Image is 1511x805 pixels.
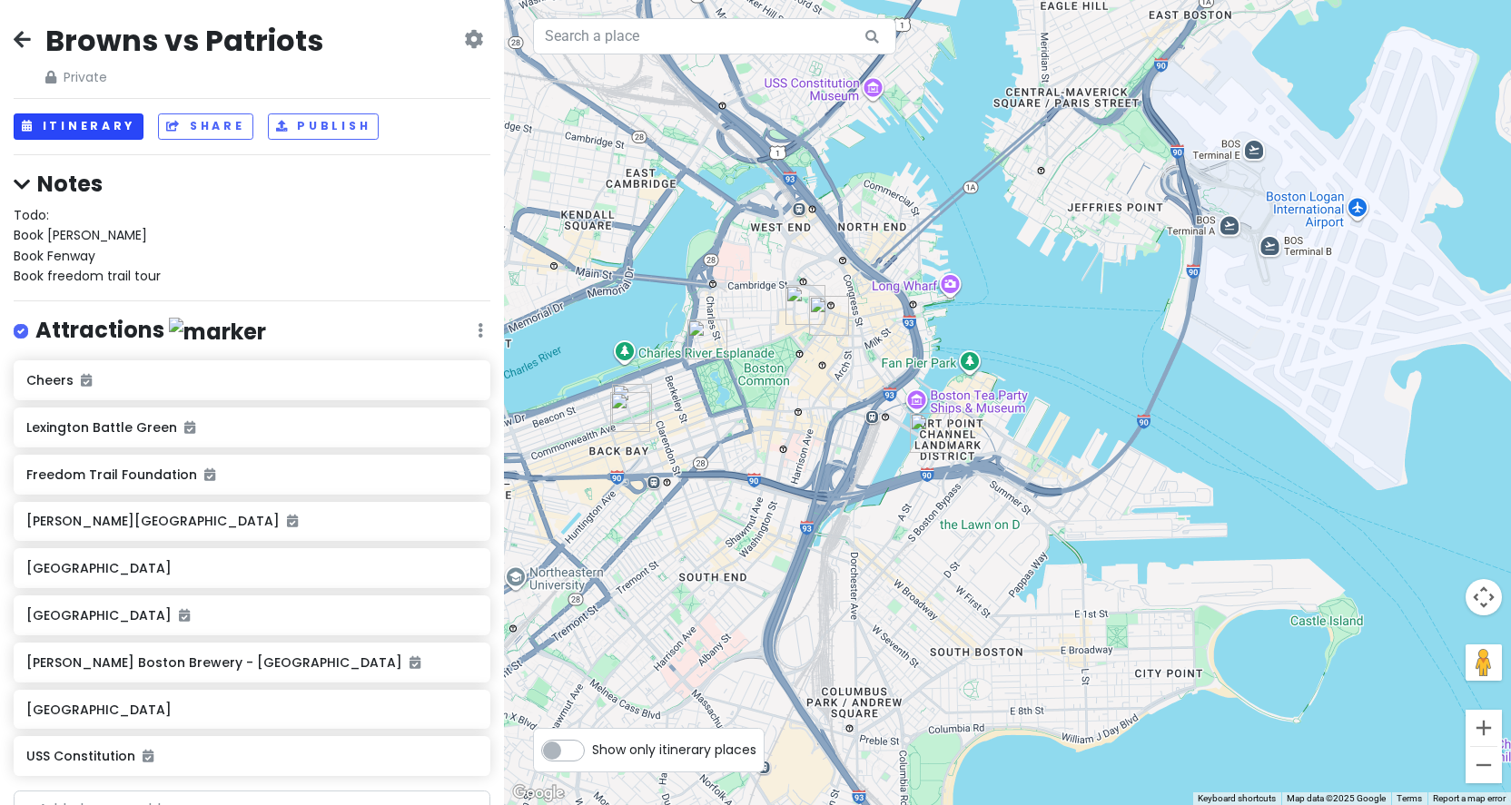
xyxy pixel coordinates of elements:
[809,296,849,336] div: Freedom Trail Foundation
[179,609,190,622] i: Added to itinerary
[45,22,323,60] h2: Browns vs Patriots
[26,607,477,623] h6: [GEOGRAPHIC_DATA]
[26,419,477,436] h6: Lexington Battle Green
[509,781,568,805] img: Google
[26,513,477,529] h6: [PERSON_NAME][GEOGRAPHIC_DATA]
[26,748,477,764] h6: USS Constitution
[35,316,266,346] h4: Attractions
[1466,747,1502,783] button: Zoom out
[26,466,477,483] h6: Freedom Trail Foundation
[81,374,92,387] i: Added to itinerary
[268,113,380,140] button: Publish
[26,560,477,576] h6: [GEOGRAPHIC_DATA]
[1433,793,1506,803] a: Report a map error
[14,206,161,285] span: Todo: Book [PERSON_NAME] Book Fenway Book freedom trail tour
[26,654,477,671] h6: [PERSON_NAME] Boston Brewery - [GEOGRAPHIC_DATA]
[26,372,477,388] h6: Cheers
[1466,644,1502,681] button: Drag Pegman onto the map to open Street View
[287,515,298,527] i: Added to itinerary
[1466,710,1502,746] button: Zoom in
[45,67,323,87] span: Private
[184,421,195,434] i: Added to itinerary
[204,468,215,481] i: Added to itinerary
[509,781,568,805] a: Open this area in Google Maps (opens a new window)
[410,656,420,669] i: Added to itinerary
[1397,793,1422,803] a: Terms (opens in new tab)
[910,413,950,453] div: Mooo.... Seaport
[14,170,490,198] h4: Notes
[1466,579,1502,615] button: Map camera controls
[14,113,143,140] button: Itinerary
[610,392,650,432] div: The Capital Burger
[143,750,153,762] i: Added to itinerary
[592,740,756,760] span: Show only itinerary places
[26,702,477,718] h6: [GEOGRAPHIC_DATA]
[533,18,896,54] input: Search a place
[785,285,825,325] div: Mooo.... Beacon Hill
[687,319,727,359] div: Cheers
[169,318,266,346] img: marker
[158,113,252,140] button: Share
[1198,792,1276,805] button: Keyboard shortcuts
[612,384,652,424] div: Buttermilk & Bourbon
[1287,793,1386,803] span: Map data ©2025 Google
